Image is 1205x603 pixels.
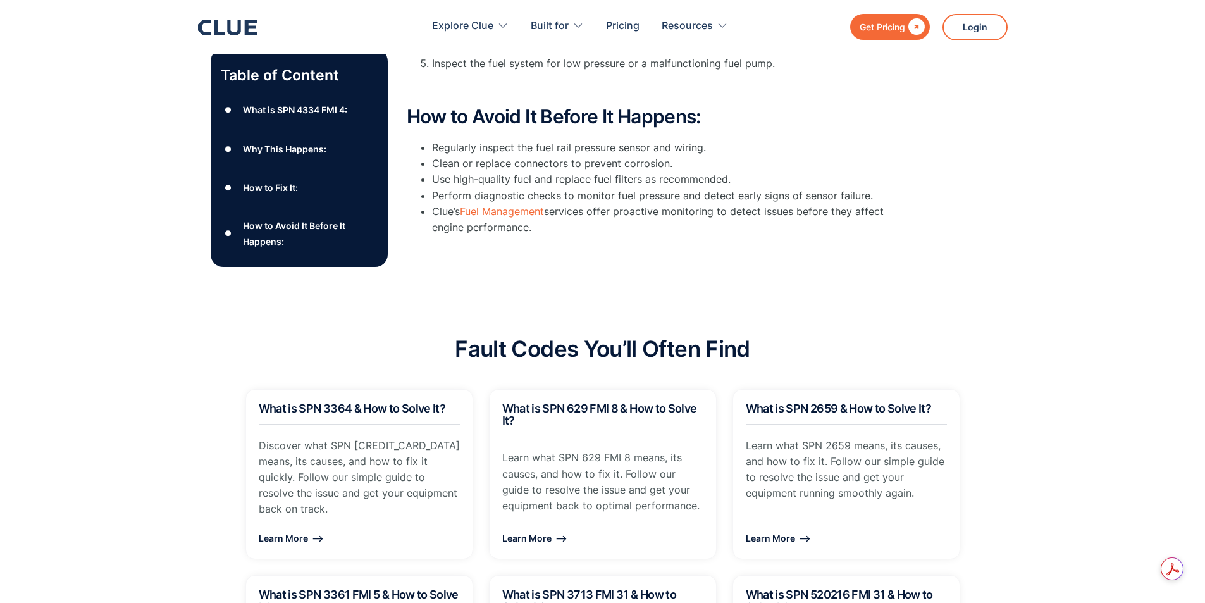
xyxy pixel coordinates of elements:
[502,450,703,514] p: Learn what SPN 629 FMI 8 means, its causes, and how to fix it. Follow our guide to resolve the is...
[460,205,544,218] a: Fuel Management
[489,389,717,559] a: What is SPN 629 FMI 8 & How to Solve It?Learn what SPN 629 FMI 8 means, its causes, and how to fi...
[732,389,960,559] a: What is SPN 2659 & How to Solve It?Learn what SPN 2659 means, its causes, and how to fix it. Foll...
[432,6,493,46] div: Explore Clue
[531,6,584,46] div: Built for
[243,102,347,118] div: What is SPN 4334 FMI 4:
[942,14,1008,40] a: Login
[221,101,378,120] a: ●What is SPN 4334 FMI 4:
[407,106,913,127] h2: How to Avoid It Before It Happens:
[850,14,930,40] a: Get Pricing
[221,101,236,120] div: ●
[245,389,473,559] a: What is SPN 3364 & How to Solve It?Discover what SPN [CREDIT_CARD_DATA] means, its causes, and ho...
[606,6,640,46] a: Pricing
[905,19,925,35] div: 
[221,140,236,159] div: ●
[432,56,913,71] li: Inspect the fuel system for low pressure or a malfunctioning fuel pump.
[662,6,728,46] div: Resources
[243,180,298,196] div: How to Fix It:
[502,402,703,428] h2: What is SPN 629 FMI 8 & How to Solve It?
[259,438,460,518] p: Discover what SPN [CREDIT_CARD_DATA] means, its causes, and how to fix it quickly. Follow our sim...
[746,438,947,502] p: Learn what SPN 2659 means, its causes, and how to fix it. Follow our simple guide to resolve the ...
[860,19,905,35] div: Get Pricing
[432,140,913,156] li: Regularly inspect the fuel rail pressure sensor and wiring.
[221,178,378,197] a: ●How to Fix It:
[432,6,509,46] div: Explore Clue
[221,218,378,249] a: ●How to Avoid It Before It Happens:
[432,188,913,204] li: Perform diagnostic checks to monitor fuel pressure and detect early signs of sensor failure.
[259,402,460,415] h2: What is SPN 3364 & How to Solve It?
[259,530,460,546] div: Learn More ⟶
[531,6,569,46] div: Built for
[221,140,378,159] a: ●Why This Happens:
[502,530,703,546] div: Learn More ⟶
[746,530,947,546] div: Learn More ⟶
[455,337,750,361] h2: Fault Codes You’ll Often Find
[221,65,378,85] p: Table of Content
[221,224,236,243] div: ●
[432,156,913,171] li: Clean or replace connectors to prevent corrosion.
[432,171,913,187] li: Use high-quality fuel and replace fuel filters as recommended.
[221,178,236,197] div: ●
[432,204,913,235] li: Clue’s services offer proactive monitoring to detect issues before they affect engine performance.
[407,78,913,94] p: ‍
[243,218,377,249] div: How to Avoid It Before It Happens:
[243,141,326,157] div: Why This Happens:
[662,6,713,46] div: Resources
[746,402,947,415] h2: What is SPN 2659 & How to Solve It?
